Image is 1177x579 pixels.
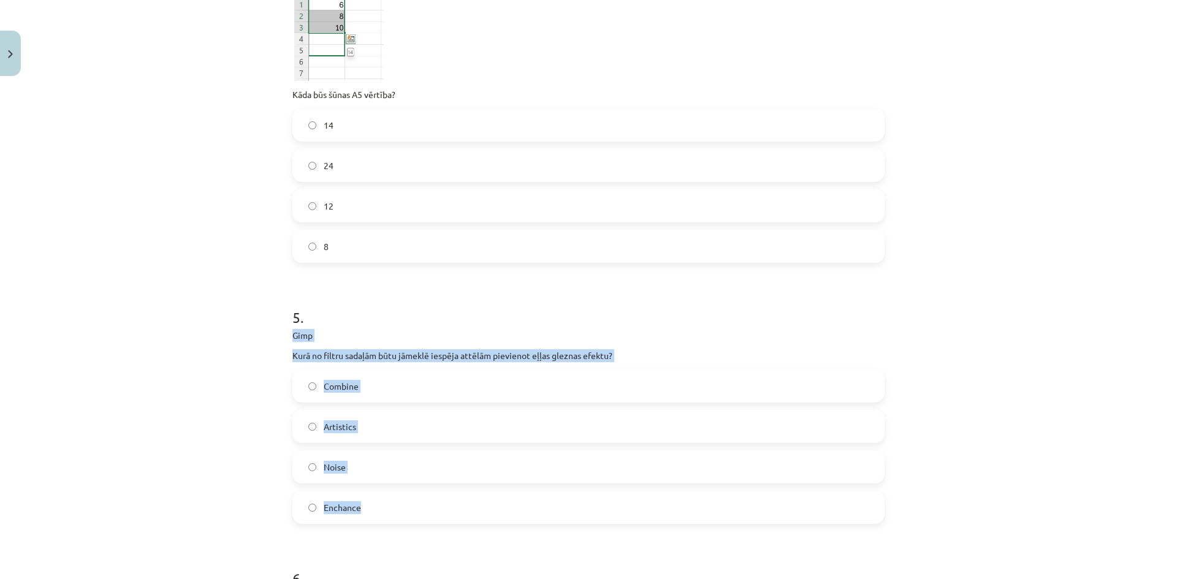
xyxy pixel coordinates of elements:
[308,382,316,390] input: Combine
[324,501,361,514] span: Enchance
[308,423,316,431] input: Artistics
[308,202,316,210] input: 12
[324,380,359,393] span: Combine
[324,200,333,213] span: 12
[324,119,333,132] span: 14
[324,461,346,474] span: Noise
[324,240,329,253] span: 8
[8,50,13,58] img: icon-close-lesson-0947bae3869378f0d4975bcd49f059093ad1ed9edebbc8119c70593378902aed.svg
[292,88,885,101] p: Kāda būs šūnas A5 vērtība?
[324,159,333,172] span: 24
[308,243,316,251] input: 8
[292,329,885,342] p: Gimp
[292,287,885,325] h1: 5 .
[308,504,316,512] input: Enchance
[324,420,356,433] span: Artistics
[308,162,316,170] input: 24
[292,349,885,362] p: Kurā no filtru sadaļām būtu jāmeklē iespēja attēlām pievienot eļļas gleznas efektu?
[308,463,316,471] input: Noise
[308,121,316,129] input: 14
